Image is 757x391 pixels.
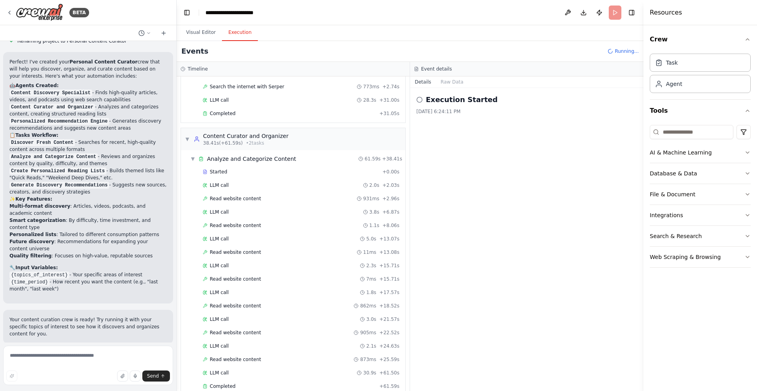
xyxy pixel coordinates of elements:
button: AI & Machine Learning [650,142,751,163]
li: - Your specific areas of interest [9,271,167,278]
span: 7ms [366,276,377,282]
button: Details [410,76,436,88]
span: + 13.08s [379,249,399,255]
button: Send [142,371,170,382]
span: 3.8s [369,209,379,215]
h2: 🤖 [9,82,167,89]
code: {topics_of_interest} [9,272,69,279]
span: + 61.59s [379,383,399,389]
p: Perfect! I've created your crew that will help you discover, organize, and curate content based o... [9,58,167,80]
code: Analyze and Categorize Content [9,153,98,160]
strong: Future discovery [9,239,54,244]
span: Running... [615,48,639,54]
li: : Recommendations for expanding your content universe [9,238,167,252]
div: BETA [69,8,89,17]
p: Your content curation crew is ready! Try running it with your specific topics of interest to see ... [9,316,167,337]
strong: Agents Created: [15,83,59,88]
span: + 0.00s [382,169,399,175]
strong: Quality filtering [9,253,52,259]
button: Execution [222,24,258,41]
div: Crew [650,50,751,99]
li: - Searches for recent, high-quality content across multiple formats [9,139,167,153]
span: LLM call [210,289,229,296]
li: : By difficulty, time investment, and content type [9,217,167,231]
div: [DATE] 6:24:11 PM [416,108,637,115]
button: Tools [650,100,751,122]
span: + 8.06s [382,222,399,229]
span: LLM call [210,370,229,376]
h3: Timeline [188,66,208,72]
span: 5.0s [366,236,376,242]
span: 11ms [363,249,376,255]
h3: Event details [421,66,452,72]
span: + 15.71s [379,276,399,282]
button: Database & Data [650,163,751,184]
span: 931ms [363,195,379,202]
button: Hide left sidebar [181,7,192,18]
span: + 21.57s [379,316,399,322]
h2: 📋 [9,132,167,139]
span: LLM call [210,236,229,242]
span: + 17.57s [379,289,399,296]
img: Logo [16,4,63,21]
button: Switch to previous chat [135,28,154,38]
code: Personalized Recommendation Engine [9,118,109,125]
strong: Smart categorization [9,218,66,223]
span: + 15.71s [379,263,399,269]
button: Web Scraping & Browsing [650,247,751,267]
div: Task [666,59,678,67]
code: Create Personalized Reading Lists [9,168,106,175]
h2: Execution Started [426,94,498,105]
h2: ✨ [9,195,167,203]
span: 773ms [363,84,379,90]
span: Read website content [210,195,261,202]
li: : Focuses on high-value, reputable sources [9,252,167,259]
span: LLM call [210,209,229,215]
span: ▼ [185,136,190,142]
span: + 2.96s [382,195,399,202]
span: Started [210,169,227,175]
strong: Input Variables: [15,265,58,270]
li: - Analyzes and categorizes content, creating structured reading lists [9,103,167,117]
button: Click to speak your automation idea [130,371,141,382]
div: Search & Research [650,232,702,240]
span: LLM call [210,97,229,103]
span: LLM call [210,263,229,269]
button: Integrations [650,205,751,225]
span: 2.0s [369,182,379,188]
span: 38.41s (+61.59s) [203,140,243,146]
li: - Reviews and organizes content by quality, difficulty, and themes [9,153,167,167]
div: File & Document [650,190,695,198]
li: - Suggests new sources, creators, and discovery strategies [9,181,167,195]
div: Database & Data [650,169,697,177]
div: Agent [666,80,682,88]
span: Send [147,373,159,379]
span: + 13.07s [379,236,399,242]
span: Read website content [210,356,261,363]
span: Renaming project to Personal Content Curator [17,38,127,44]
span: 862ms [360,303,376,309]
span: LLM call [210,182,229,188]
span: + 31.00s [379,97,399,103]
span: 61.59s [365,156,381,162]
span: 1.8s [366,289,376,296]
code: {time_period} [9,279,50,286]
span: LLM call [210,316,229,322]
span: + 2.74s [382,84,399,90]
button: Start a new chat [157,28,170,38]
button: Upload files [117,371,128,382]
span: 3.0s [366,316,376,322]
span: 2.3s [366,263,376,269]
div: Content Curator and Organizer [203,132,289,140]
span: LLM call [210,343,229,349]
span: Completed [210,110,235,117]
span: 28.3s [363,97,376,103]
code: Discover Fresh Content [9,139,75,146]
span: ▼ [190,156,195,162]
span: + 6.87s [382,209,399,215]
nav: breadcrumb [205,9,272,17]
span: + 24.63s [379,343,399,349]
button: Improve this prompt [6,371,17,382]
span: + 61.50s [379,370,399,376]
li: - Builds themed lists like "Quick Reads," "Weekend Deep Dives," etc. [9,167,167,181]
